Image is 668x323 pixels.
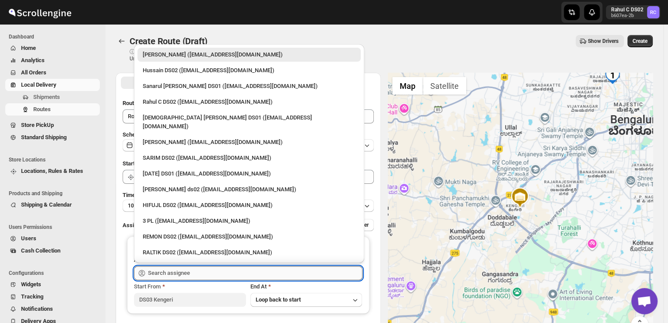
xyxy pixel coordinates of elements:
div: SARIM DS02 ([EMAIL_ADDRESS][DOMAIN_NAME]) [143,154,355,162]
li: Sangam DS01 (relov34542@lassora.com) [134,260,364,275]
li: SARIM DS02 (xititor414@owlny.com) [134,149,364,165]
button: Routes [116,35,128,47]
span: Start Location (Warehouse) [123,160,192,167]
div: Rahul C DS02 ([EMAIL_ADDRESS][DOMAIN_NAME]) [143,98,355,106]
span: 10 minutes [128,202,154,209]
div: Sanarul [PERSON_NAME] DS01 ([EMAIL_ADDRESS][DOMAIN_NAME]) [143,82,355,91]
p: Rahul C DS02 [611,6,643,13]
span: Assign to [123,222,146,228]
button: Cash Collection [5,245,100,257]
li: Rahul Chopra (pukhraj@home-run.co) [134,48,364,62]
span: Home [21,45,36,51]
div: 1 [604,67,621,84]
div: [PERSON_NAME] ([EMAIL_ADDRESS][DOMAIN_NAME]) [143,50,355,59]
p: b607ea-2b [611,13,643,18]
li: HIFUJL DS02 (cepali9173@intady.com) [134,197,364,212]
text: RC [650,10,656,15]
li: 3 PL (hello@home-run.co) [134,212,364,228]
div: Open chat [631,288,657,314]
span: Add More Driver [330,221,369,228]
span: Loop back to start [256,296,301,303]
div: 3 PL ([EMAIL_ADDRESS][DOMAIN_NAME]) [143,217,355,225]
span: Products and Shipping [9,190,101,197]
span: Start From [134,283,161,290]
li: Raja DS01 (gasecig398@owlny.com) [134,165,364,181]
li: Vikas Rathod (lolegiy458@nalwan.com) [134,133,364,149]
li: Sanarul Haque DS01 (fefifag638@adosnan.com) [134,77,364,93]
button: Show street map [392,77,423,95]
span: Time Per Stop [123,192,158,198]
p: ⓘ Shipments can also be added from Shipments menu Unrouted tab [130,48,267,62]
span: Widgets [21,281,41,288]
button: Locations, Rules & Rates [5,165,100,177]
div: [PERSON_NAME] ds02 ([EMAIL_ADDRESS][DOMAIN_NAME]) [143,185,355,194]
button: [DATE]|Today [123,139,374,151]
span: Notifications [21,305,53,312]
button: All Orders [5,67,100,79]
div: RALTIK DS02 ([EMAIL_ADDRESS][DOMAIN_NAME]) [143,248,355,257]
button: Home [5,42,100,54]
button: Shipments [5,91,100,103]
img: ScrollEngine [7,1,73,23]
button: 10 minutes [123,200,374,212]
button: Show Drivers [576,35,624,47]
li: REMON DS02 (kesame7468@btcours.com) [134,228,364,244]
div: [DATE] DS01 ([EMAIL_ADDRESS][DOMAIN_NAME]) [143,169,355,178]
span: Cash Collection [21,247,60,254]
button: Loop back to start [250,293,362,307]
span: Create Route (Draft) [130,36,207,46]
span: Users Permissions [9,224,101,231]
span: Local Delivery [21,81,56,88]
span: Analytics [21,57,45,63]
input: Eg: Bengaluru Route [123,109,374,123]
span: Store Locations [9,156,101,163]
button: Shipping & Calendar [5,199,100,211]
button: Analytics [5,54,100,67]
li: Rahul C DS02 (rahul.chopra@home-run.co) [134,93,364,109]
button: Routes [5,103,100,116]
span: Tracking [21,293,43,300]
div: HIFUJL DS02 ([EMAIL_ADDRESS][DOMAIN_NAME]) [143,201,355,210]
span: Create [633,38,647,45]
input: Search assignee [148,266,362,280]
span: Routes [33,106,51,112]
span: Standard Shipping [21,134,67,140]
span: Route Name [123,100,153,106]
div: [PERSON_NAME] ([EMAIL_ADDRESS][DOMAIN_NAME]) [143,138,355,147]
div: End At [250,282,362,291]
span: Locations, Rules & Rates [21,168,83,174]
button: User menu [606,5,660,19]
button: Show satellite imagery [423,77,466,95]
li: Islam Laskar DS01 (vixib74172@ikowat.com) [134,109,364,133]
button: All Route Options [121,77,247,89]
span: Dashboard [9,33,101,40]
div: REMON DS02 ([EMAIL_ADDRESS][DOMAIN_NAME]) [143,232,355,241]
span: All Orders [21,69,46,76]
button: Tracking [5,291,100,303]
span: Store PickUp [21,122,54,128]
span: Configurations [9,270,101,277]
li: RALTIK DS02 (cecih54531@btcours.com) [134,244,364,260]
button: Widgets [5,278,100,291]
div: Hussain DS02 ([EMAIL_ADDRESS][DOMAIN_NAME]) [143,66,355,75]
button: Users [5,232,100,245]
span: Users [21,235,36,242]
span: Rahul C DS02 [647,6,659,18]
div: [DEMOGRAPHIC_DATA] [PERSON_NAME] DS01 ([EMAIL_ADDRESS][DOMAIN_NAME]) [143,113,355,131]
span: Show Drivers [588,38,619,45]
span: Scheduled for [123,131,158,138]
span: Shipments [33,94,60,100]
button: Notifications [5,303,100,315]
span: Shipping & Calendar [21,201,72,208]
li: Rashidul ds02 (vaseno4694@minduls.com) [134,181,364,197]
button: Create [627,35,653,47]
li: Hussain DS02 (jarav60351@abatido.com) [134,62,364,77]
